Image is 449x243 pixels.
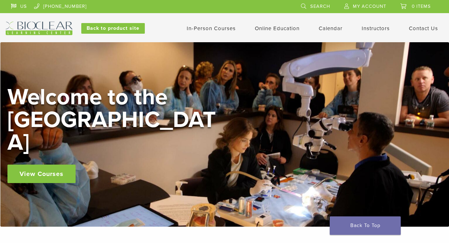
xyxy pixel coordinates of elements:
[187,25,236,32] a: In-Person Courses
[255,25,300,32] a: Online Education
[6,22,72,35] img: Bioclear
[409,25,438,32] a: Contact Us
[412,4,431,9] span: 0 items
[353,4,386,9] span: My Account
[7,165,76,183] a: View Courses
[7,86,220,154] h2: Welcome to the [GEOGRAPHIC_DATA]
[81,23,145,34] a: Back to product site
[330,216,401,235] a: Back To Top
[319,25,343,32] a: Calendar
[310,4,330,9] span: Search
[362,25,390,32] a: Instructors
